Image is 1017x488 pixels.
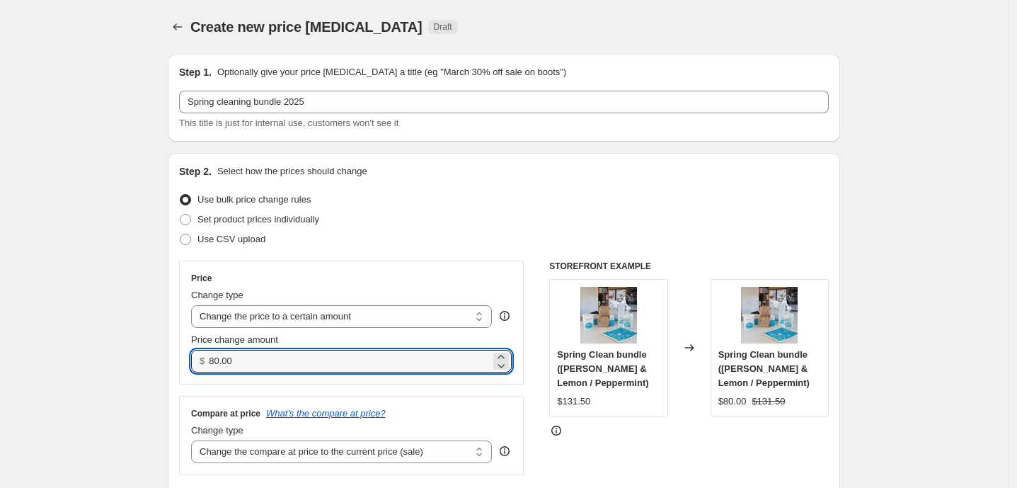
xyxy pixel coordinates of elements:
h2: Step 2. [179,164,212,178]
span: Draft [434,21,452,33]
div: $131.50 [557,395,590,409]
button: Price change jobs [168,17,188,37]
span: This title is just for internal use, customers won't see it [179,118,398,128]
p: Optionally give your price [MEDICAL_DATA] a title (eg "March 30% off sale on boots") [217,65,566,79]
h6: STOREFRONT EXAMPLE [549,261,829,272]
h3: Compare at price [191,408,260,419]
button: What's the compare at price? [266,408,386,419]
input: 30% off holiday sale [179,91,829,113]
span: Change type [191,425,243,436]
span: Change type [191,290,243,300]
span: Set product prices individually [197,214,319,225]
img: spring_clean_bundle_80x.jpg [580,287,637,344]
h2: Step 1. [179,65,212,79]
input: 80.00 [209,350,490,373]
p: Select how the prices should change [217,164,367,178]
h3: Price [191,273,212,284]
div: help [498,444,512,458]
img: spring_clean_bundle_80x.jpg [741,287,798,344]
div: $80.00 [718,395,747,409]
span: Price change amount [191,334,278,345]
span: Spring Clean bundle ([PERSON_NAME] & Lemon / Peppermint) [557,349,648,388]
span: Create new price [MEDICAL_DATA] [190,19,423,35]
div: help [498,309,512,323]
strike: $131.50 [752,395,785,409]
span: Use bulk price change rules [197,194,311,205]
span: $ [200,356,205,366]
span: Use CSV upload [197,234,265,244]
span: Spring Clean bundle ([PERSON_NAME] & Lemon / Peppermint) [718,349,810,388]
